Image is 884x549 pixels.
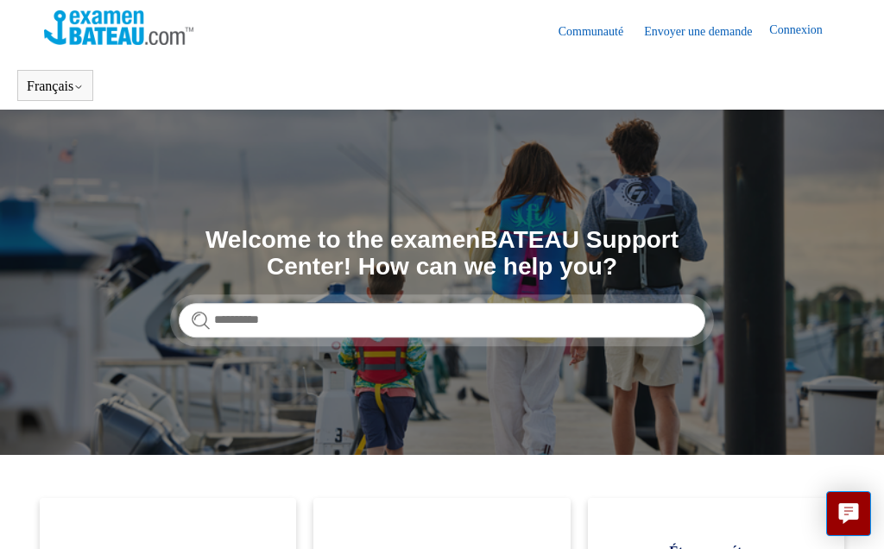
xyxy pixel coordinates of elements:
a: Communauté [559,22,641,41]
a: Connexion [769,21,839,41]
input: Rechercher [179,303,705,338]
a: Envoyer une demande [644,22,769,41]
img: Page d’accueil du Centre d’aide Examen Bateau [44,10,193,45]
h1: Welcome to the examenBATEAU Support Center! How can we help you? [179,227,705,281]
button: Live chat [826,491,871,536]
button: Français [27,79,84,94]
